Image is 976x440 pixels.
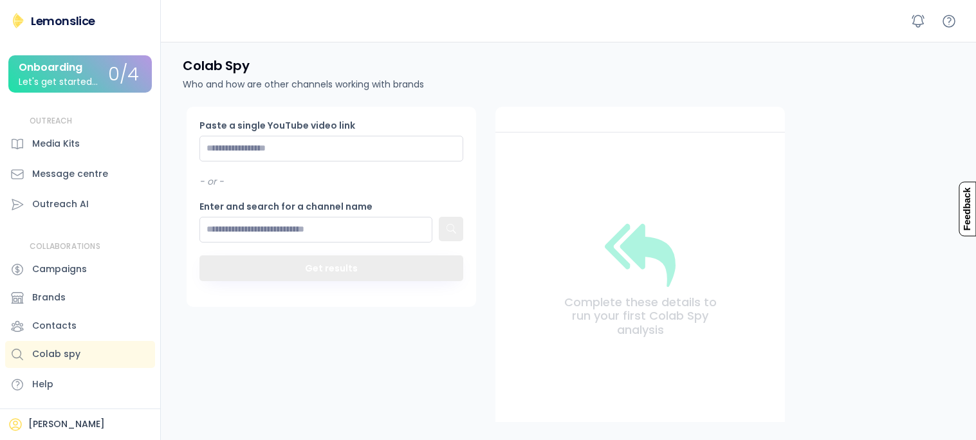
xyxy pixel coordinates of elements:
[32,137,80,151] div: Media Kits
[32,347,80,361] div: Colab spy
[199,255,463,281] button: Get results
[32,262,87,276] div: Campaigns
[19,77,98,87] div: Let's get started...
[199,201,373,214] div: Enter and search for a channel name
[447,222,456,235] text: 
[199,120,355,133] div: Paste a single YouTube video link
[28,418,105,431] div: [PERSON_NAME]
[32,291,66,304] div: Brands
[30,116,73,127] div: OUTREACH
[32,319,77,333] div: Contacts
[10,13,26,28] img: Lemonslice
[560,295,721,337] div: Complete these details to run your first Colab Spy analysis
[30,241,100,252] div: COLLABORATIONS
[32,167,108,181] div: Message centre
[32,378,53,391] div: Help
[199,176,224,188] div: - or -
[183,78,424,91] div: Who and how are other channels working with brands
[32,197,89,211] div: Outreach AI
[183,57,250,74] h4: Colab Spy
[19,62,82,73] div: Onboarding
[445,223,457,235] button: 
[108,65,139,85] div: 0/4
[31,13,95,29] div: Lemonslice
